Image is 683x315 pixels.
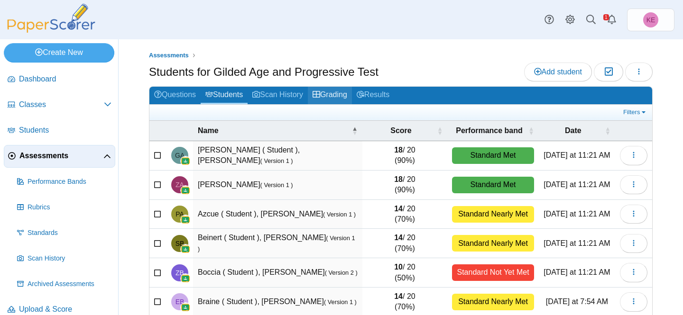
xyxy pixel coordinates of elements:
a: Create New [4,43,114,62]
img: googleClassroom-logo.png [181,186,190,195]
span: Upload & Score [19,304,111,315]
span: Score [367,126,435,136]
td: / 20 (90%) [362,171,448,200]
td: Boccia ( Student ), [PERSON_NAME] [193,258,362,288]
div: Standard Nearly Met [452,206,534,223]
small: ( Version 1 ) [260,181,293,189]
td: / 20 (70%) [362,200,448,229]
a: Kimberly Evans [627,9,674,31]
span: Name : Activate to invert sorting [352,126,358,135]
div: Standard Nearly Met [452,294,534,310]
span: Archived Assessments [28,279,111,289]
b: 18 [394,175,403,183]
small: ( Version 1 ) [324,298,357,306]
a: Scan History [13,247,115,270]
small: ( Version 1 ) [260,157,293,164]
span: Classes [19,99,104,110]
b: 14 [394,205,403,213]
small: ( Version 2 ) [325,269,358,276]
b: 18 [394,146,403,154]
time: Oct 10, 2025 at 11:21 AM [544,239,610,247]
td: [PERSON_NAME] [193,171,362,200]
td: Azcue ( Student ), [PERSON_NAME] [193,200,362,229]
span: Kimberly Evans [646,17,655,23]
b: 14 [394,234,403,242]
a: Add student [524,63,592,81]
a: Alerts [601,9,622,30]
span: Zachary Boccia ( Student ) [175,270,184,276]
b: 14 [394,292,403,300]
time: Oct 13, 2025 at 7:54 AM [546,297,608,306]
td: Beinert ( Student ), [PERSON_NAME] [193,229,362,258]
div: Standard Met [452,177,534,193]
a: Filters [621,108,650,117]
span: Dashboard [19,74,111,84]
span: Name [198,126,350,136]
a: Questions [149,87,201,104]
div: Standard Nearly Met [452,235,534,252]
time: Oct 10, 2025 at 11:21 AM [544,180,610,189]
span: Rubrics [28,203,111,212]
span: Performance band [452,126,526,136]
img: googleClassroom-logo.png [181,156,190,166]
time: Oct 10, 2025 at 11:21 AM [544,268,610,276]
span: Peter Azcue ( Student ) [175,211,184,217]
span: Performance Bands [28,177,111,187]
a: Dashboard [4,68,115,91]
span: Scan History [28,254,111,263]
td: [PERSON_NAME] ( Student ), [PERSON_NAME] [193,141,362,171]
span: Performance band : Activate to sort [528,126,534,135]
b: 10 [394,263,403,271]
a: Assessments [4,145,115,168]
a: Results [352,87,394,104]
img: googleClassroom-logo.png [181,274,190,283]
small: ( Version 1 ) [323,211,356,218]
span: Kimberly Evans [643,12,658,27]
a: Archived Assessments [13,273,115,296]
a: PaperScorer [4,26,99,34]
a: Scan History [248,87,308,104]
img: googleClassroom-logo.png [181,215,190,225]
a: Students [201,87,248,104]
span: Emma Braine ( Student ) [175,298,185,305]
h1: Students for Gilded Age and Progressive Test [149,64,378,80]
img: PaperScorer [4,4,99,33]
a: Grading [308,87,352,104]
a: Students [4,119,115,142]
span: Standards [28,228,111,238]
img: googleClassroom-logo.png [181,244,190,254]
time: Oct 10, 2025 at 11:21 AM [544,151,610,159]
span: Assessments [19,151,103,161]
td: / 20 (90%) [362,141,448,171]
a: Standards [13,222,115,244]
a: Performance Bands [13,171,115,193]
span: Add student [534,68,582,76]
span: Zachary Atayde [175,181,184,188]
img: googleClassroom-logo.png [181,303,190,312]
div: Standard Met [452,147,534,164]
span: Assessments [149,52,189,59]
a: Classes [4,94,115,117]
a: Assessments [147,50,191,62]
a: Rubrics [13,196,115,219]
span: Giuliana Antinozzi ( Student ) [175,152,185,159]
td: / 20 (50%) [362,258,448,288]
span: Date : Activate to sort [605,126,610,135]
small: ( Version 1 ) [198,234,355,252]
span: Score : Activate to sort [437,126,443,135]
span: Students [19,125,111,135]
span: Stephen Beinert ( Student ) [175,240,185,247]
td: / 20 (70%) [362,229,448,258]
span: Date [544,126,603,136]
time: Oct 10, 2025 at 11:21 AM [544,210,610,218]
div: Standard Not Yet Met [452,264,534,281]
